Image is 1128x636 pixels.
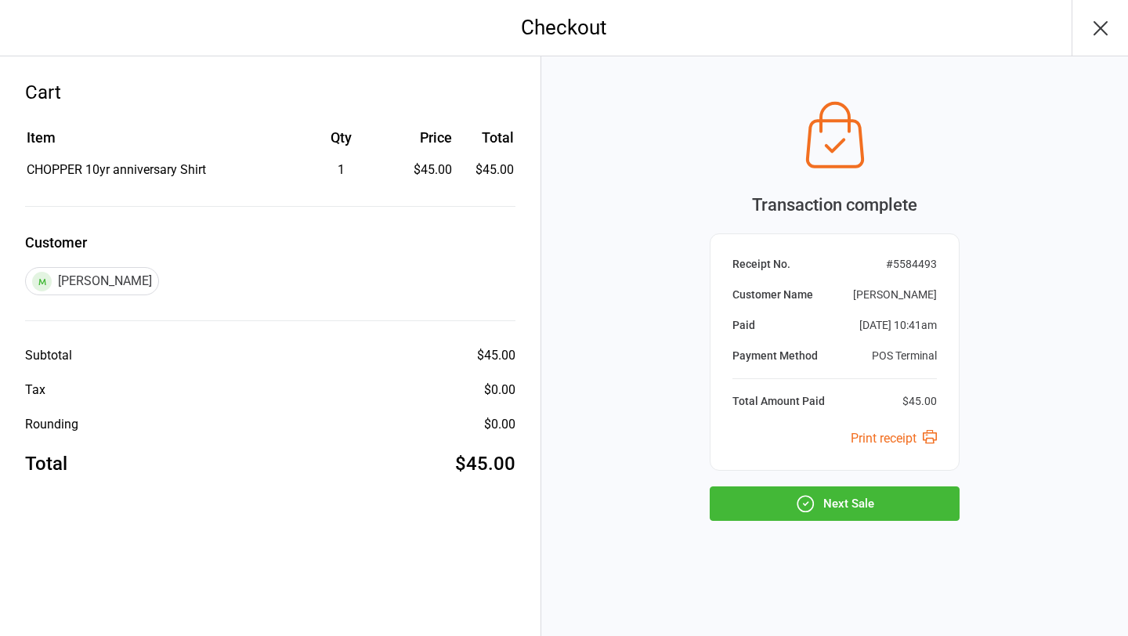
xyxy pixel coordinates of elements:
[25,78,515,107] div: Cart
[732,393,825,410] div: Total Amount Paid
[484,415,515,434] div: $0.00
[25,232,515,253] label: Customer
[732,256,790,273] div: Receipt No.
[25,267,159,295] div: [PERSON_NAME]
[732,317,755,334] div: Paid
[851,431,937,446] a: Print receipt
[394,161,452,179] div: $45.00
[25,415,78,434] div: Rounding
[732,348,818,364] div: Payment Method
[27,162,206,177] span: CHOPPER 10yr anniversary Shirt
[902,393,937,410] div: $45.00
[25,346,72,365] div: Subtotal
[732,287,813,303] div: Customer Name
[394,127,452,148] div: Price
[458,127,514,159] th: Total
[710,486,960,521] button: Next Sale
[25,381,45,399] div: Tax
[710,192,960,218] div: Transaction complete
[27,127,288,159] th: Item
[290,161,392,179] div: 1
[25,450,67,478] div: Total
[872,348,937,364] div: POS Terminal
[484,381,515,399] div: $0.00
[290,127,392,159] th: Qty
[455,450,515,478] div: $45.00
[458,161,514,179] td: $45.00
[886,256,937,273] div: # 5584493
[859,317,937,334] div: [DATE] 10:41am
[853,287,937,303] div: [PERSON_NAME]
[477,346,515,365] div: $45.00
